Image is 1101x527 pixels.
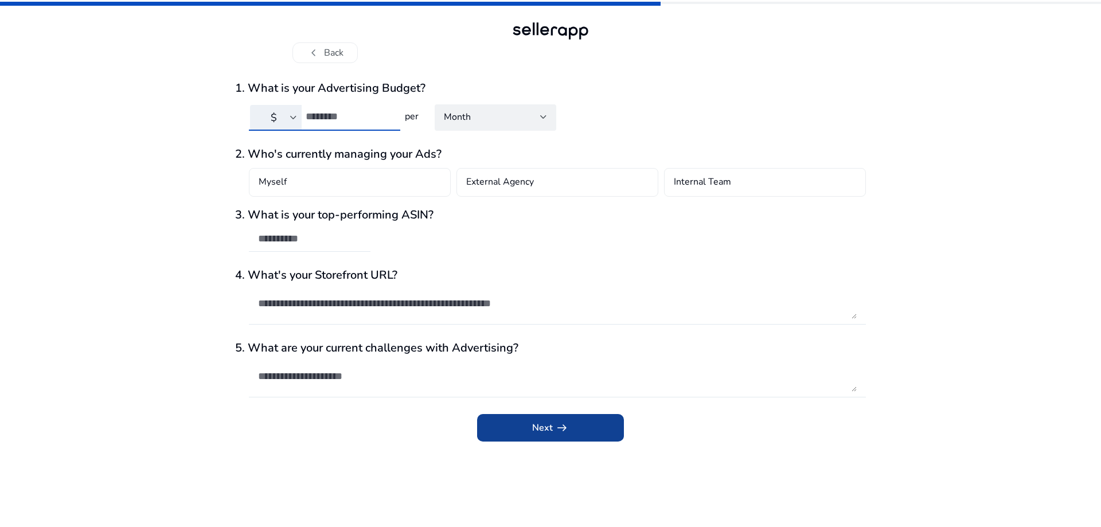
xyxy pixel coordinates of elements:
[307,46,321,60] span: chevron_left
[674,175,731,189] h4: Internal Team
[477,414,624,442] button: Nextarrow_right_alt
[235,341,866,355] h3: 5. What are your current challenges with Advertising?
[466,175,534,189] h4: External Agency
[235,268,866,282] h3: 4. What's your Storefront URL?
[271,111,277,124] span: $
[259,175,287,189] h4: Myself
[555,421,569,435] span: arrow_right_alt
[444,111,471,123] span: Month
[400,111,421,122] h4: per
[235,147,866,161] h3: 2. Who's currently managing your Ads?
[235,81,866,95] h3: 1. What is your Advertising Budget?
[292,42,358,63] button: chevron_leftBack
[235,208,866,222] h3: 3. What is your top-performing ASIN?
[532,421,569,435] span: Next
